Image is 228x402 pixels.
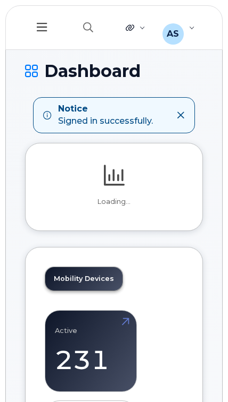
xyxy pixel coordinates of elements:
[45,267,123,290] a: Mobility Devices
[45,197,183,207] p: Loading...
[58,103,153,127] div: Signed in successfully.
[25,62,203,80] h1: Dashboard
[58,103,153,115] strong: Notice
[55,316,127,386] a: Active 231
